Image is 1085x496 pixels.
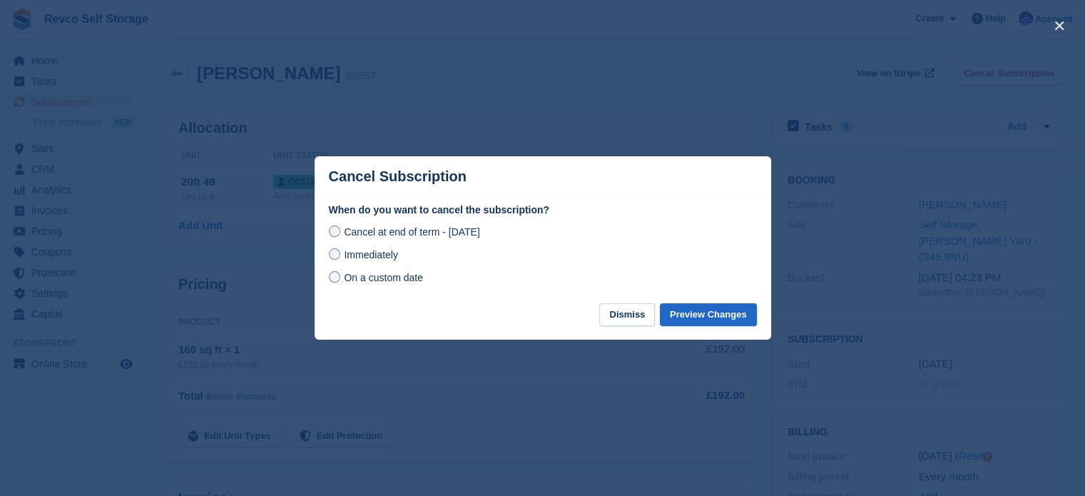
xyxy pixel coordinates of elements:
[329,168,467,185] p: Cancel Subscription
[329,248,340,260] input: Immediately
[329,203,757,218] label: When do you want to cancel the subscription?
[1048,14,1071,37] button: close
[599,303,655,327] button: Dismiss
[329,271,340,283] input: On a custom date
[329,226,340,237] input: Cancel at end of term - [DATE]
[344,249,397,260] span: Immediately
[660,303,757,327] button: Preview Changes
[344,226,479,238] span: Cancel at end of term - [DATE]
[344,272,423,283] span: On a custom date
